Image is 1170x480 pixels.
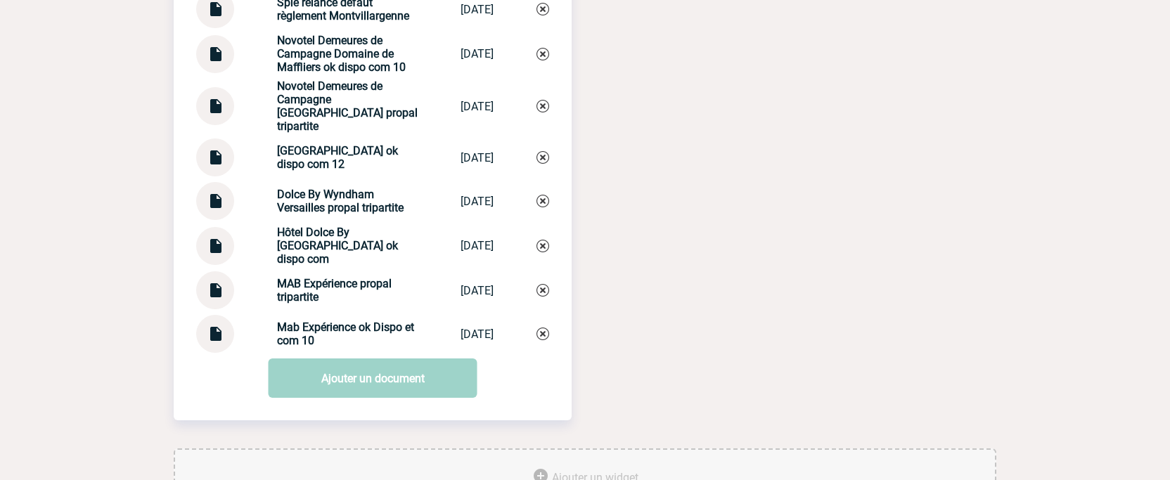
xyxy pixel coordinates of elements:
[277,79,418,133] strong: Novotel Demeures de Campagne [GEOGRAPHIC_DATA] propal tripartite
[277,188,404,214] strong: Dolce By Wyndham Versailles propal tripartite
[461,151,494,164] div: [DATE]
[536,151,549,164] img: Supprimer
[461,284,494,297] div: [DATE]
[536,3,549,15] img: Supprimer
[536,240,549,252] img: Supprimer
[461,327,494,341] div: [DATE]
[536,284,549,297] img: Supprimer
[461,195,494,208] div: [DATE]
[277,277,392,304] strong: MAB Expérience propal tripartite
[277,34,406,74] strong: Novotel Demeures de Campagne Domaine de Maffliers ok dispo com 10
[277,144,398,171] strong: [GEOGRAPHIC_DATA] ok dispo com 12
[277,226,398,266] strong: Hôtel Dolce By [GEOGRAPHIC_DATA] ok dispo com
[461,47,494,60] div: [DATE]
[461,3,494,16] div: [DATE]
[269,358,477,398] a: Ajouter un document
[461,239,494,252] div: [DATE]
[536,195,549,207] img: Supprimer
[536,327,549,340] img: Supprimer
[277,320,414,347] strong: Mab Expérience ok Dispo et com 10
[536,100,549,112] img: Supprimer
[536,48,549,60] img: Supprimer
[461,100,494,113] div: [DATE]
